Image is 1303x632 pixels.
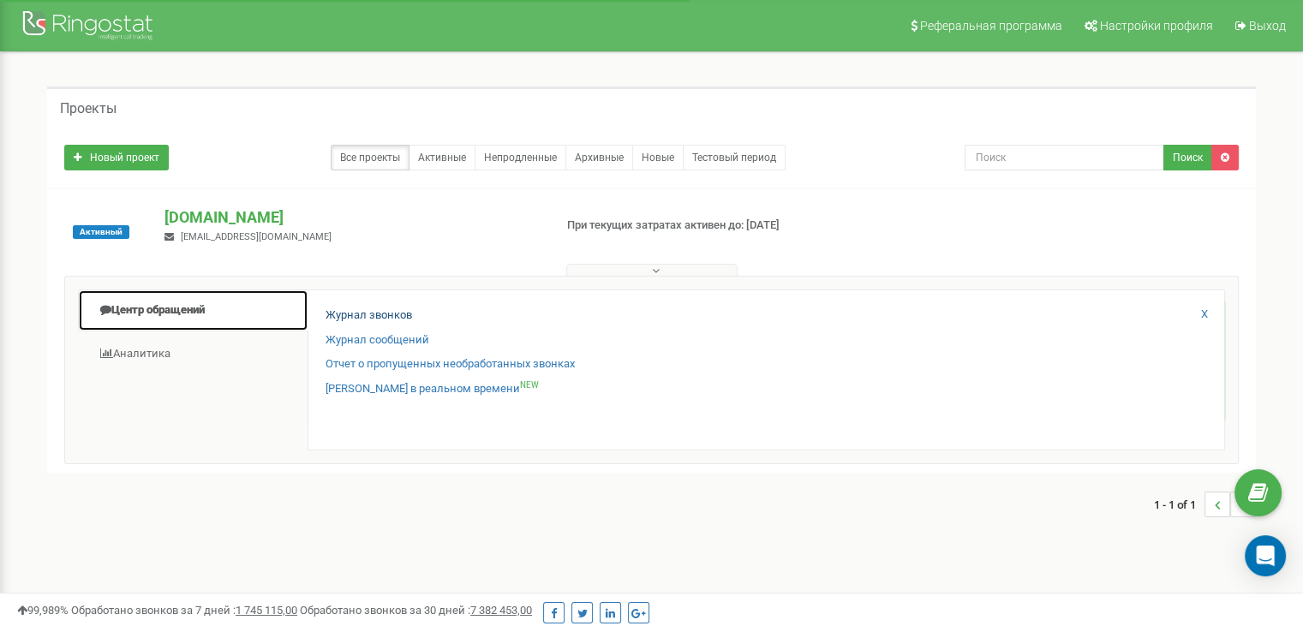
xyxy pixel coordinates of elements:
[1100,19,1213,33] span: Настройки профиля
[1154,492,1204,517] span: 1 - 1 of 1
[326,381,539,397] a: [PERSON_NAME] в реальном времениNEW
[64,145,169,170] a: Новый проект
[164,206,539,229] p: [DOMAIN_NAME]
[567,218,841,234] p: При текущих затратах активен до: [DATE]
[683,145,786,170] a: Тестовый период
[409,145,475,170] a: Активные
[17,604,69,617] span: 99,989%
[1249,19,1286,33] span: Выход
[475,145,566,170] a: Непродленные
[1201,307,1208,323] a: X
[60,101,117,116] h5: Проекты
[470,604,532,617] u: 7 382 453,00
[326,307,412,324] a: Журнал звонков
[632,145,684,170] a: Новые
[326,356,575,373] a: Отчет о пропущенных необработанных звонках
[181,231,332,242] span: [EMAIL_ADDRESS][DOMAIN_NAME]
[300,604,532,617] span: Обработано звонков за 30 дней :
[326,332,429,349] a: Журнал сообщений
[1163,145,1212,170] button: Поиск
[71,604,297,617] span: Обработано звонков за 7 дней :
[236,604,297,617] u: 1 745 115,00
[920,19,1062,33] span: Реферальная программа
[565,145,633,170] a: Архивные
[965,145,1164,170] input: Поиск
[1154,474,1256,534] nav: ...
[78,289,308,331] a: Центр обращений
[331,145,409,170] a: Все проекты
[73,225,129,239] span: Активный
[78,333,308,375] a: Аналитика
[1245,535,1286,576] div: Open Intercom Messenger
[520,380,539,390] sup: NEW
